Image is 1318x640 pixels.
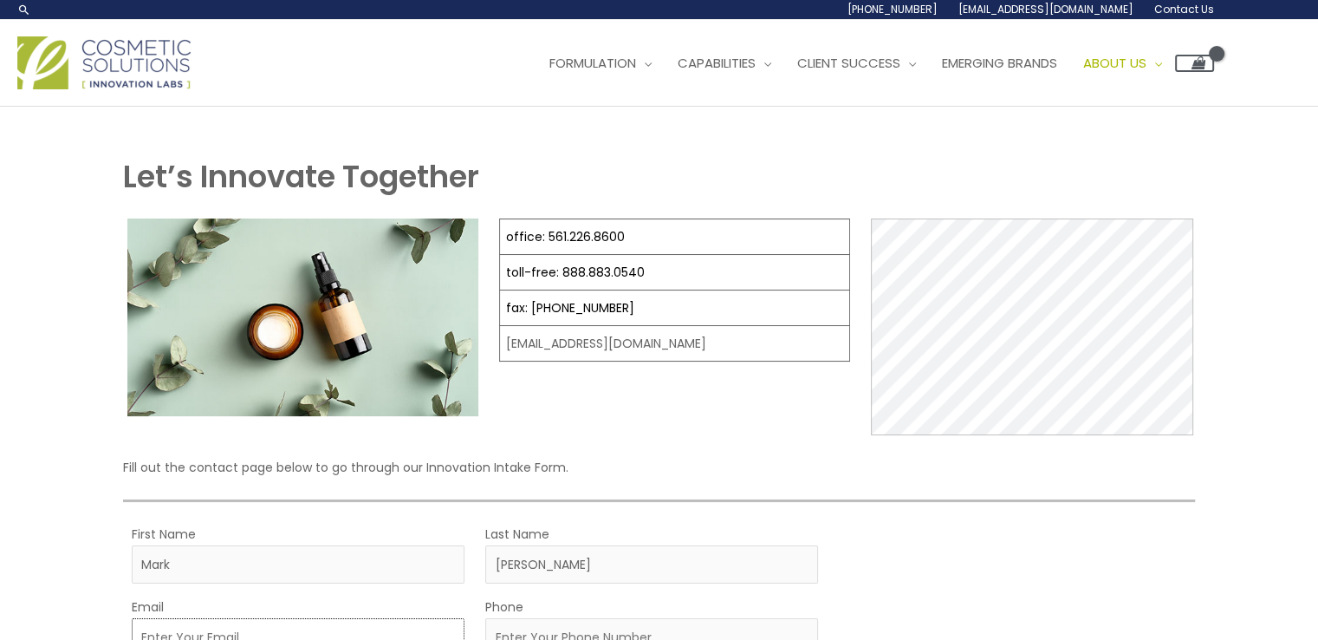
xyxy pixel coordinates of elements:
[485,596,523,618] label: Phone
[123,456,1195,479] p: Fill out the contact page below to go through our Innovation Intake Form.
[499,326,849,362] td: [EMAIL_ADDRESS][DOMAIN_NAME]
[1175,55,1214,72] a: View Shopping Cart, empty
[132,523,196,545] label: First Name
[132,545,464,584] input: First Name
[485,545,818,584] input: Last Name
[17,3,31,16] a: Search icon link
[847,2,938,16] span: [PHONE_NUMBER]
[485,523,549,545] label: Last Name
[958,2,1133,16] span: [EMAIL_ADDRESS][DOMAIN_NAME]
[523,37,1214,89] nav: Site Navigation
[1154,2,1214,16] span: Contact Us
[132,596,164,618] label: Email
[127,219,478,416] img: Contact page image for private label skincare manufacturer Cosmetic solutions shows a skin care b...
[942,54,1057,72] span: Emerging Brands
[784,37,929,89] a: Client Success
[17,36,191,89] img: Cosmetic Solutions Logo
[123,155,479,198] strong: Let’s Innovate Together
[506,299,634,317] a: fax: [PHONE_NUMBER]
[1070,37,1175,89] a: About Us
[665,37,784,89] a: Capabilities
[797,54,900,72] span: Client Success
[929,37,1070,89] a: Emerging Brands
[506,264,645,281] a: toll-free: 888.883.0540
[536,37,665,89] a: Formulation
[1083,54,1146,72] span: About Us
[678,54,756,72] span: Capabilities
[506,228,625,245] a: office: 561.226.8600
[549,54,636,72] span: Formulation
